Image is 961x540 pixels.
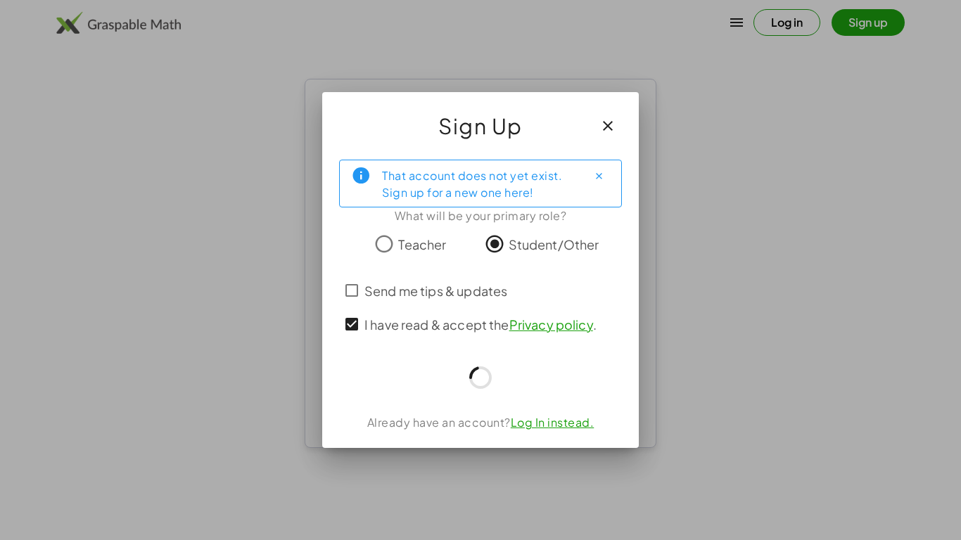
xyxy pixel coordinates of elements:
[364,315,597,334] span: I have read & accept the .
[587,165,610,187] button: Close
[438,109,523,143] span: Sign Up
[339,414,622,431] div: Already have an account?
[398,235,446,254] span: Teacher
[509,316,593,333] a: Privacy policy
[364,281,507,300] span: Send me tips & updates
[339,207,622,224] div: What will be your primary role?
[511,415,594,430] a: Log In instead.
[509,235,599,254] span: Student/Other
[382,166,576,201] div: That account does not yet exist. Sign up for a new one here!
